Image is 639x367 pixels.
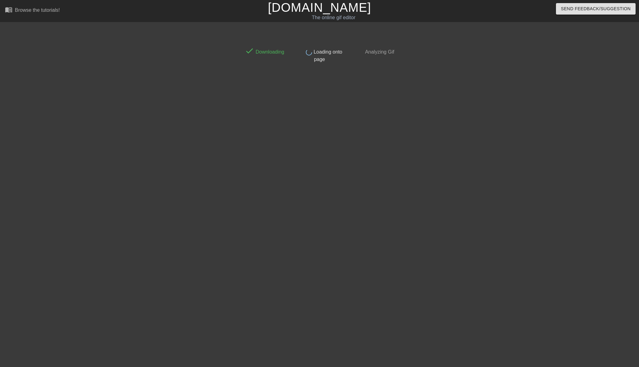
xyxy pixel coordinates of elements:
[556,3,636,15] button: Send Feedback/Suggestion
[5,6,12,13] span: menu_book
[364,49,394,55] span: Analyzing Gif
[561,5,631,13] span: Send Feedback/Suggestion
[254,49,284,55] span: Downloading
[268,1,371,14] a: [DOMAIN_NAME]
[15,7,60,13] div: Browse the tutorials!
[245,46,254,55] span: done
[317,26,322,31] img: ubZT4.gif
[216,14,451,21] div: The online gif editor
[312,49,342,62] span: Loading onto page
[5,6,60,15] a: Browse the tutorials!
